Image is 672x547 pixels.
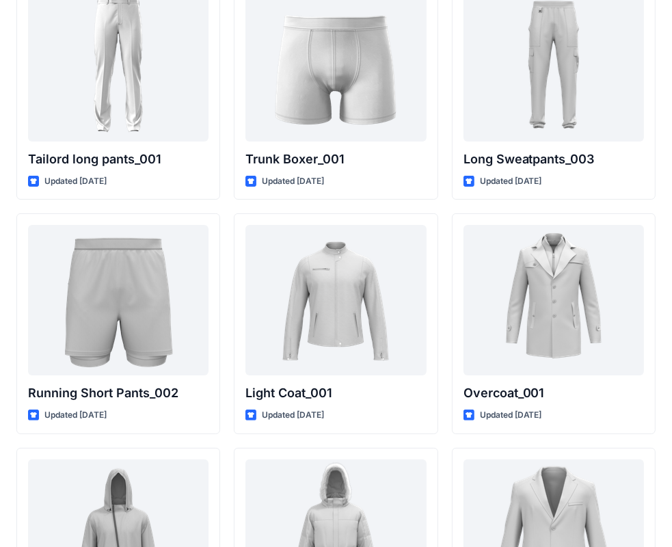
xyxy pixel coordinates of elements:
[480,408,542,423] p: Updated [DATE]
[44,408,107,423] p: Updated [DATE]
[480,174,542,189] p: Updated [DATE]
[245,225,426,375] a: Light Coat_001
[245,150,426,169] p: Trunk Boxer_001
[463,225,644,375] a: Overcoat_001
[262,174,324,189] p: Updated [DATE]
[463,384,644,403] p: Overcoat_001
[28,225,209,375] a: Running Short Pants_002
[463,150,644,169] p: Long Sweatpants_003
[245,384,426,403] p: Light Coat_001
[28,384,209,403] p: Running Short Pants_002
[44,174,107,189] p: Updated [DATE]
[28,150,209,169] p: Tailord long pants_001
[262,408,324,423] p: Updated [DATE]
